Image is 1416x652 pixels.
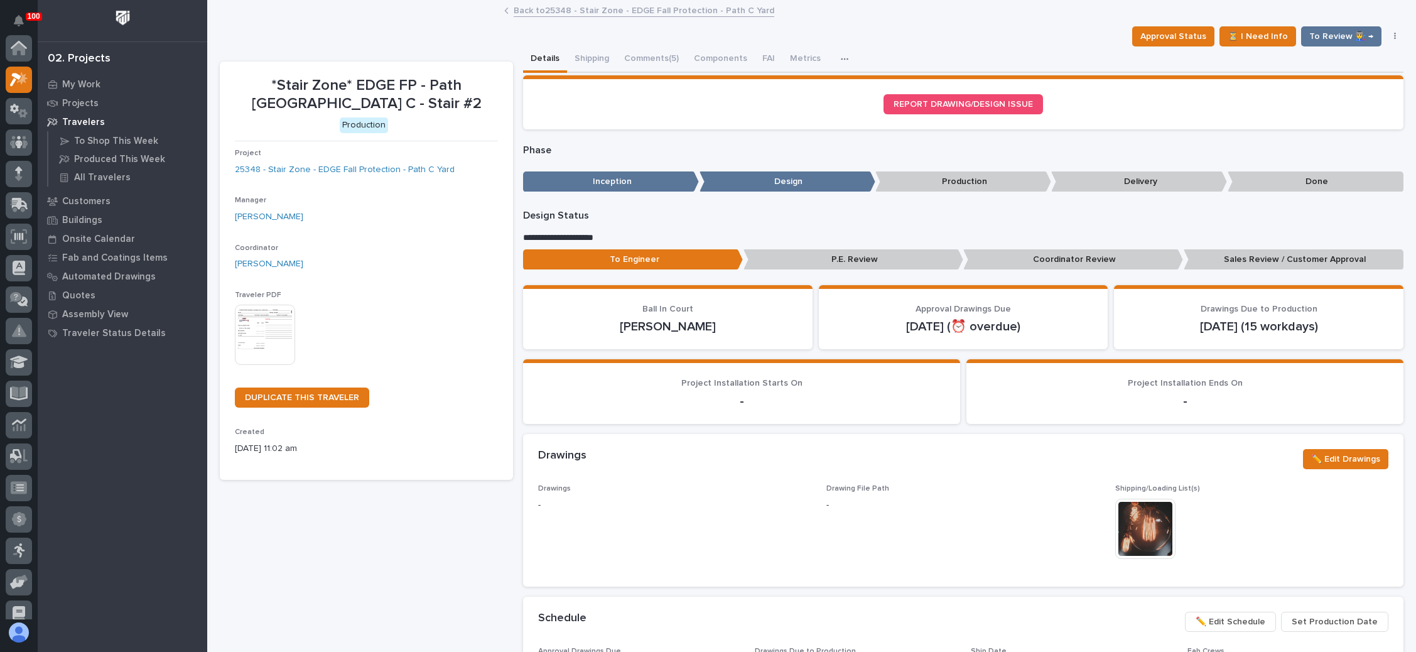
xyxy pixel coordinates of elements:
[48,52,111,66] div: 02. Projects
[875,171,1051,192] p: Production
[1309,29,1373,44] span: To Review 👨‍🏭 →
[235,258,303,271] a: [PERSON_NAME]
[567,46,617,73] button: Shipping
[523,144,1403,156] p: Phase
[1051,171,1227,192] p: Delivery
[538,394,945,409] p: -
[894,100,1033,109] span: REPORT DRAWING/DESIGN ISSUE
[826,499,829,512] p: -
[62,271,156,283] p: Automated Drawings
[38,112,207,131] a: Travelers
[681,379,803,388] span: Project Installation Starts On
[642,305,693,313] span: Ball In Court
[1196,614,1265,629] span: ✏️ Edit Schedule
[38,210,207,229] a: Buildings
[1292,614,1378,629] span: Set Production Date
[1201,305,1317,313] span: Drawings Due to Production
[6,8,32,34] button: Notifications
[514,3,774,17] a: Back to25348 - Stair Zone - EDGE Fall Protection - Path C Yard
[884,94,1043,114] a: REPORT DRAWING/DESIGN ISSUE
[16,15,32,35] div: Notifications100
[523,171,699,192] p: Inception
[38,323,207,342] a: Traveler Status Details
[235,149,261,157] span: Project
[834,319,1093,334] p: [DATE] (⏰ overdue)
[74,172,131,183] p: All Travelers
[62,253,168,264] p: Fab and Coatings Items
[981,394,1388,409] p: -
[38,229,207,248] a: Onsite Calendar
[38,75,207,94] a: My Work
[700,171,875,192] p: Design
[538,612,586,626] h2: Schedule
[235,210,303,224] a: [PERSON_NAME]
[111,6,134,30] img: Workspace Logo
[62,117,105,128] p: Travelers
[523,249,743,270] p: To Engineer
[38,248,207,267] a: Fab and Coatings Items
[235,163,455,177] a: 25348 - Stair Zone - EDGE Fall Protection - Path C Yard
[62,98,99,109] p: Projects
[235,77,498,113] p: *Stair Zone* EDGE FP - Path [GEOGRAPHIC_DATA] C - Stair #2
[62,79,100,90] p: My Work
[1115,485,1200,492] span: Shipping/Loading List(s)
[1281,612,1388,632] button: Set Production Date
[1311,452,1380,467] span: ✏️ Edit Drawings
[38,192,207,210] a: Customers
[523,210,1403,222] p: Design Status
[963,249,1183,270] p: Coordinator Review
[1184,249,1403,270] p: Sales Review / Customer Approval
[755,46,782,73] button: FAI
[48,150,207,168] a: Produced This Week
[38,94,207,112] a: Projects
[62,328,166,339] p: Traveler Status Details
[1303,449,1388,469] button: ✏️ Edit Drawings
[826,485,889,492] span: Drawing File Path
[62,234,135,245] p: Onsite Calendar
[38,267,207,286] a: Automated Drawings
[62,215,102,226] p: Buildings
[916,305,1011,313] span: Approval Drawings Due
[74,136,158,147] p: To Shop This Week
[48,168,207,186] a: All Travelers
[1185,612,1276,632] button: ✏️ Edit Schedule
[28,12,40,21] p: 100
[538,485,571,492] span: Drawings
[340,117,388,133] div: Production
[538,449,586,463] h2: Drawings
[38,286,207,305] a: Quotes
[1129,319,1388,334] p: [DATE] (15 workdays)
[235,442,498,455] p: [DATE] 11:02 am
[686,46,755,73] button: Components
[38,305,207,323] a: Assembly View
[1128,379,1243,388] span: Project Installation Ends On
[62,309,128,320] p: Assembly View
[62,290,95,302] p: Quotes
[1301,26,1381,46] button: To Review 👨‍🏭 →
[1140,29,1206,44] span: Approval Status
[538,319,797,334] p: [PERSON_NAME]
[235,244,278,252] span: Coordinator
[62,196,111,207] p: Customers
[1228,171,1403,192] p: Done
[1228,29,1288,44] span: ⏳ I Need Info
[235,197,266,204] span: Manager
[235,428,264,436] span: Created
[523,46,567,73] button: Details
[1132,26,1214,46] button: Approval Status
[743,249,963,270] p: P.E. Review
[617,46,686,73] button: Comments (5)
[235,291,281,299] span: Traveler PDF
[782,46,828,73] button: Metrics
[6,619,32,646] button: users-avatar
[74,154,165,165] p: Produced This Week
[1219,26,1296,46] button: ⏳ I Need Info
[245,393,359,402] span: DUPLICATE THIS TRAVELER
[538,499,811,512] p: -
[48,132,207,149] a: To Shop This Week
[235,388,369,408] a: DUPLICATE THIS TRAVELER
